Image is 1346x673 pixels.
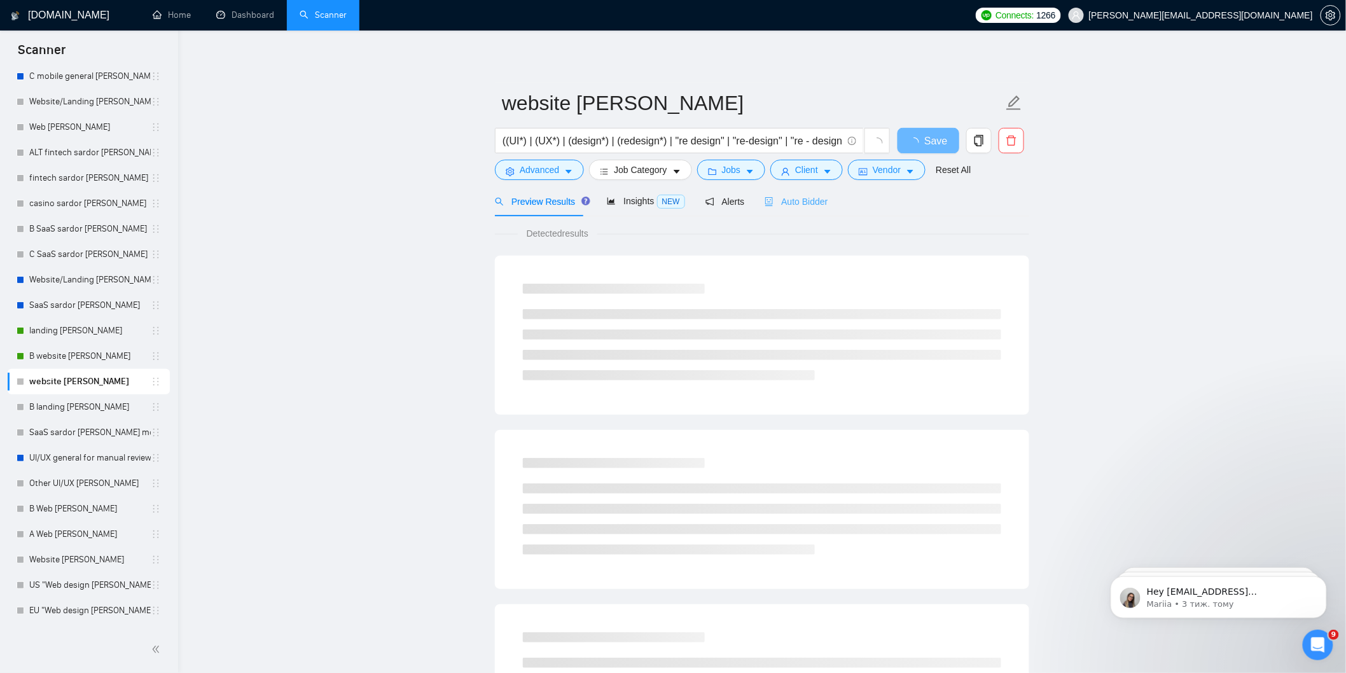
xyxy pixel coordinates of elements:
[765,197,828,207] span: Auto Bidder
[8,41,76,67] span: Scanner
[151,478,161,489] span: holder
[495,160,584,180] button: settingAdvancedcaret-down
[966,128,992,153] button: copy
[8,547,170,572] li: Website Anna Sardor
[795,163,818,177] span: Client
[151,555,161,565] span: holder
[1092,550,1346,639] iframe: Intercom notifications повідомлення
[151,224,161,234] span: holder
[495,197,504,206] span: search
[1321,5,1341,25] button: setting
[151,97,161,107] span: holder
[996,8,1034,22] span: Connects:
[29,114,151,140] a: Web [PERSON_NAME]
[495,197,586,207] span: Preview Results
[502,87,1003,119] input: Scanner name...
[1072,11,1081,20] span: user
[29,420,151,445] a: SaaS sardor [PERSON_NAME] mobile
[906,167,915,176] span: caret-down
[151,71,161,81] span: holder
[29,165,151,191] a: fintech sardor [PERSON_NAME]
[151,173,161,183] span: holder
[151,453,161,463] span: holder
[151,402,161,412] span: holder
[29,369,151,394] a: website [PERSON_NAME]
[151,643,164,656] span: double-left
[29,471,151,496] a: Other UI/UX [PERSON_NAME]
[657,195,685,209] span: NEW
[708,167,717,176] span: folder
[909,137,924,148] span: loading
[1006,95,1022,111] span: edit
[151,148,161,158] span: holder
[8,267,170,293] li: Website/Landing Alex Sardor
[151,300,161,310] span: holder
[823,167,832,176] span: caret-down
[151,249,161,260] span: holder
[705,197,714,206] span: notification
[871,137,883,149] span: loading
[8,394,170,420] li: B landing lilia sardor
[29,343,151,369] a: B website [PERSON_NAME]
[151,326,161,336] span: holder
[848,160,926,180] button: idcardVendorcaret-down
[29,572,151,598] a: US "Web design [PERSON_NAME]"
[8,216,170,242] li: B SaaS sardor Alex
[873,163,901,177] span: Vendor
[781,167,790,176] span: user
[564,167,573,176] span: caret-down
[8,598,170,623] li: EU "Web design Anna sardor"
[589,160,691,180] button: barsJob Categorycaret-down
[722,163,741,177] span: Jobs
[518,226,597,240] span: Detected results
[151,529,161,539] span: holder
[8,89,170,114] li: Website/Landing Alisa Sardor
[1329,630,1339,640] span: 9
[8,318,170,343] li: landing lilia sardor
[859,167,868,176] span: idcard
[614,163,667,177] span: Job Category
[765,197,774,206] span: robot
[151,504,161,514] span: holder
[153,10,191,20] a: homeHome
[1037,8,1056,22] span: 1266
[8,191,170,216] li: casino sardor Alex
[8,572,170,598] li: US "Web design Anna sardor"
[705,197,745,207] span: Alerts
[8,445,170,471] li: UI/UX general for manual review
[151,351,161,361] span: holder
[999,135,1023,146] span: delete
[29,242,151,267] a: C SaaS sardor [PERSON_NAME]
[770,160,843,180] button: userClientcaret-down
[1321,10,1341,20] a: setting
[848,137,856,145] span: info-circle
[999,128,1024,153] button: delete
[746,167,754,176] span: caret-down
[672,167,681,176] span: caret-down
[29,522,151,547] a: A Web [PERSON_NAME]
[151,427,161,438] span: holder
[29,293,151,318] a: SaaS sardor [PERSON_NAME]
[8,140,170,165] li: ALT fintech sardor Alex
[8,114,170,140] li: Web Alisa Sardor
[29,394,151,420] a: B landing [PERSON_NAME]
[8,165,170,191] li: fintech sardor Alex
[29,318,151,343] a: landing [PERSON_NAME]
[898,128,959,153] button: Save
[506,167,515,176] span: setting
[29,547,151,572] a: Website [PERSON_NAME]
[600,167,609,176] span: bars
[607,196,684,206] span: Insights
[151,198,161,209] span: holder
[29,216,151,242] a: B SaaS sardor [PERSON_NAME]
[29,267,151,293] a: Website/Landing [PERSON_NAME]
[8,293,170,318] li: SaaS sardor Alex
[29,496,151,522] a: B Web [PERSON_NAME]
[151,580,161,590] span: holder
[982,10,992,20] img: upwork-logo.png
